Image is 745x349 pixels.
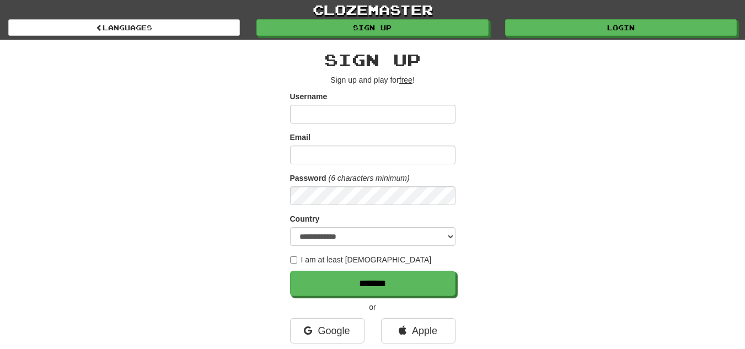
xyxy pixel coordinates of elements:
p: Sign up and play for ! [290,74,455,85]
a: Login [505,19,737,36]
label: Password [290,173,326,184]
h2: Sign up [290,51,455,69]
a: Google [290,318,365,343]
a: Languages [8,19,240,36]
label: Email [290,132,310,143]
p: or [290,302,455,313]
em: (6 characters minimum) [329,174,410,182]
input: I am at least [DEMOGRAPHIC_DATA] [290,256,297,264]
u: free [399,76,412,84]
label: Country [290,213,320,224]
label: Username [290,91,328,102]
a: Sign up [256,19,488,36]
a: Apple [381,318,455,343]
label: I am at least [DEMOGRAPHIC_DATA] [290,254,432,265]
